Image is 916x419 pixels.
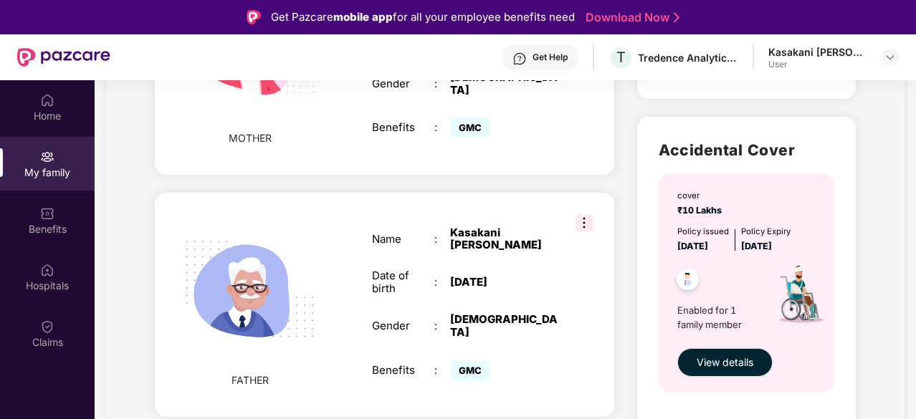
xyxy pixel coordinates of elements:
span: FATHER [232,372,269,388]
div: [DEMOGRAPHIC_DATA] [450,313,559,339]
img: Logo [247,10,261,24]
div: [DEMOGRAPHIC_DATA] [450,71,559,97]
div: : [434,233,450,246]
span: [DATE] [677,241,708,251]
div: Kasakani [PERSON_NAME] [450,226,559,252]
img: svg+xml;base64,PHN2ZyB4bWxucz0iaHR0cDovL3d3dy53My5vcmcvMjAwMC9zdmciIHhtbG5zOnhsaW5rPSJodHRwOi8vd3... [167,207,333,372]
div: Policy Expiry [741,225,791,238]
img: Stroke [674,10,679,25]
img: svg+xml;base64,PHN2ZyB3aWR0aD0iMjAiIGhlaWdodD0iMjAiIHZpZXdCb3g9IjAgMCAyMCAyMCIgZmlsbD0ibm9uZSIgeG... [40,150,54,164]
div: : [434,121,450,134]
img: svg+xml;base64,PHN2ZyBpZD0iSG9zcGl0YWxzIiB4bWxucz0iaHR0cDovL3d3dy53My5vcmcvMjAwMC9zdmciIHdpZHRoPS... [40,263,54,277]
div: Gender [372,77,434,90]
span: GMC [450,360,490,380]
a: Download Now [586,10,675,25]
img: svg+xml;base64,PHN2ZyBpZD0iSG9tZSIgeG1sbnM9Imh0dHA6Ly93d3cudzMub3JnLzIwMDAvc3ZnIiB3aWR0aD0iMjAiIG... [40,93,54,107]
div: Policy issued [677,225,729,238]
div: Gender [372,319,434,332]
img: svg+xml;base64,PHN2ZyB4bWxucz0iaHR0cDovL3d3dy53My5vcmcvMjAwMC9zdmciIHdpZHRoPSI0OC45NDMiIGhlaWdodD... [670,264,705,299]
div: : [434,276,450,289]
img: svg+xml;base64,PHN2ZyBpZD0iSGVscC0zMngzMiIgeG1sbnM9Imh0dHA6Ly93d3cudzMub3JnLzIwMDAvc3ZnIiB3aWR0aD... [512,52,527,66]
img: svg+xml;base64,PHN2ZyBpZD0iRHJvcGRvd24tMzJ4MzIiIHhtbG5zPSJodHRwOi8vd3d3LnczLm9yZy8yMDAwL3N2ZyIgd2... [884,52,896,63]
span: ₹10 Lakhs [677,205,726,216]
img: svg+xml;base64,PHN2ZyB3aWR0aD0iMzIiIGhlaWdodD0iMzIiIHZpZXdCb3g9IjAgMCAzMiAzMiIgZmlsbD0ibm9uZSIgeG... [576,214,593,231]
div: Date of birth [372,269,434,295]
h2: Accidental Cover [659,138,834,162]
img: New Pazcare Logo [17,48,110,67]
img: svg+xml;base64,PHN2ZyBpZD0iQ2xhaW0iIHhtbG5zPSJodHRwOi8vd3d3LnczLm9yZy8yMDAwL3N2ZyIgd2lkdGg9IjIwIi... [40,319,54,334]
div: Tredence Analytics Solutions Private Limited [638,51,738,64]
div: Kasakani [PERSON_NAME] [768,45,869,59]
div: Name [372,233,434,246]
div: Benefits [372,121,434,134]
div: cover [677,189,726,202]
img: icon [760,254,841,342]
span: GMC [450,117,490,138]
div: : [434,319,450,332]
div: Benefits [372,364,434,377]
div: : [434,364,450,377]
div: : [434,77,450,90]
div: [DATE] [450,276,559,289]
span: View details [697,355,753,370]
span: [DATE] [741,241,772,251]
span: Enabled for 1 family member [677,303,760,332]
img: svg+xml;base64,PHN2ZyBpZD0iQmVuZWZpdHMiIHhtbG5zPSJodHRwOi8vd3d3LnczLm9yZy8yMDAwL3N2ZyIgd2lkdGg9Ij... [40,206,54,221]
div: User [768,59,869,70]
strong: mobile app [333,10,393,24]
span: T [616,49,626,66]
span: MOTHER [229,130,272,146]
div: Get Pazcare for all your employee benefits need [271,9,575,26]
button: View details [677,348,773,377]
div: Get Help [533,52,568,63]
